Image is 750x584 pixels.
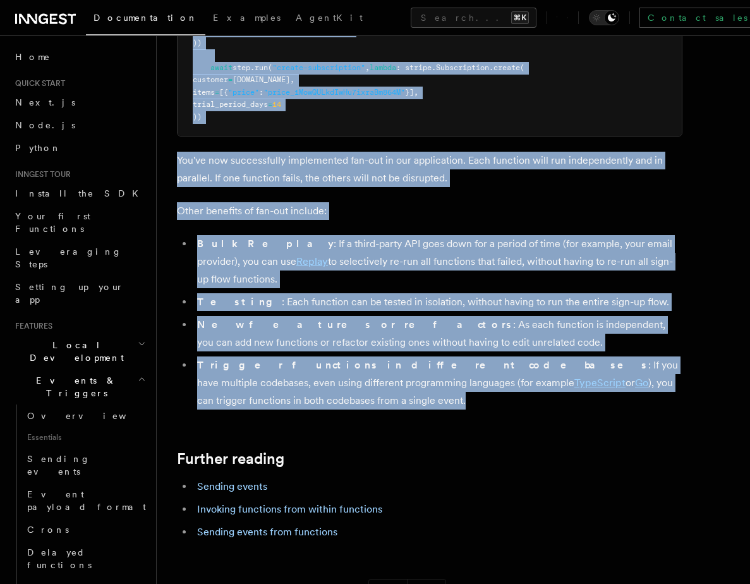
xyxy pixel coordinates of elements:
span: items [193,88,215,97]
li: : If a third-party API goes down for a period of time (for example, your email provider), you can... [193,235,682,288]
a: Invoking functions from within functions [197,503,382,515]
a: Sending events [197,480,267,492]
button: Events & Triggers [10,369,148,405]
span: "create-subscription" [272,63,365,72]
button: Toggle dark mode [589,10,619,25]
a: Home [10,46,148,68]
a: Overview [22,405,148,427]
span: Overview [27,411,157,421]
span: = [228,75,233,84]
span: : [259,88,263,97]
a: TypeScript [574,377,626,389]
li: : Each function can be tested in isolation, without having to run the entire sign-up flow. [193,293,682,311]
a: Examples [205,4,288,34]
span: Event payload format [27,489,146,512]
span: "price_1MowQULkdIwHu7ixraBm864M" [263,88,405,97]
span: : stripe.Subscription. [396,63,493,72]
span: Quick start [10,78,65,88]
span: Delayed functions [27,547,92,570]
span: Leveraging Steps [15,246,122,269]
span: )) [193,39,202,47]
span: Home [15,51,51,63]
span: await [210,63,233,72]
strong: New features or refactors [197,319,513,331]
li: : If you have multiple codebases, even using different programming languages (for example or ), y... [193,356,682,410]
a: Setting up your app [10,276,148,311]
a: Install the SDK [10,182,148,205]
span: )) [193,113,202,121]
a: Sending events [22,447,148,483]
a: Further reading [177,450,284,468]
span: Documentation [94,13,198,23]
span: Examples [213,13,281,23]
span: step [233,63,250,72]
span: ( [268,63,272,72]
kbd: ⌘K [511,11,529,24]
span: Inngest tour [10,169,71,179]
a: Documentation [86,4,205,35]
a: Python [10,137,148,159]
strong: Testing [197,296,282,308]
span: Your first Functions [15,211,90,234]
span: "price" [228,88,259,97]
span: Local Development [10,339,138,364]
span: Python [15,143,61,153]
span: Setting up your app [15,282,124,305]
span: trial_period_days [193,100,268,109]
span: run [255,63,268,72]
a: Node.js [10,114,148,137]
span: customer [193,75,228,84]
span: [DOMAIN_NAME], [233,75,294,84]
button: Local Development [10,334,148,369]
span: Sending events [27,454,90,477]
a: Event payload format [22,483,148,518]
p: Other benefits of fan-out include: [177,202,682,220]
a: Your first Functions [10,205,148,240]
span: create [493,63,520,72]
a: Delayed functions [22,541,148,576]
a: Sending events from functions [197,526,337,538]
span: }], [405,88,418,97]
a: AgentKit [288,4,370,34]
span: Essentials [22,427,148,447]
span: Crons [27,525,69,535]
span: , [365,63,370,72]
span: [{ [219,88,228,97]
a: Crons [22,518,148,541]
span: ( [520,63,524,72]
span: AgentKit [296,13,363,23]
span: 14 [272,100,281,109]
a: Leveraging Steps [10,240,148,276]
li: : As each function is independent, you can add new functions or refactor existing ones without ha... [193,316,682,351]
strong: Trigger functions in different codebases [197,359,648,371]
a: Replay [296,255,328,267]
p: You've now successfully implemented fan-out in our application. Each function will run independen... [177,152,682,187]
span: Features [10,321,52,331]
span: Events & Triggers [10,374,138,399]
span: = [268,100,272,109]
a: Next.js [10,91,148,114]
button: Search...⌘K [411,8,536,28]
span: Next.js [15,97,75,107]
strong: Bulk Replay [197,238,334,250]
a: Go [635,377,648,389]
span: = [215,88,219,97]
span: Node.js [15,120,75,130]
span: Install the SDK [15,188,146,198]
span: lambda [370,63,396,72]
span: . [250,63,255,72]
